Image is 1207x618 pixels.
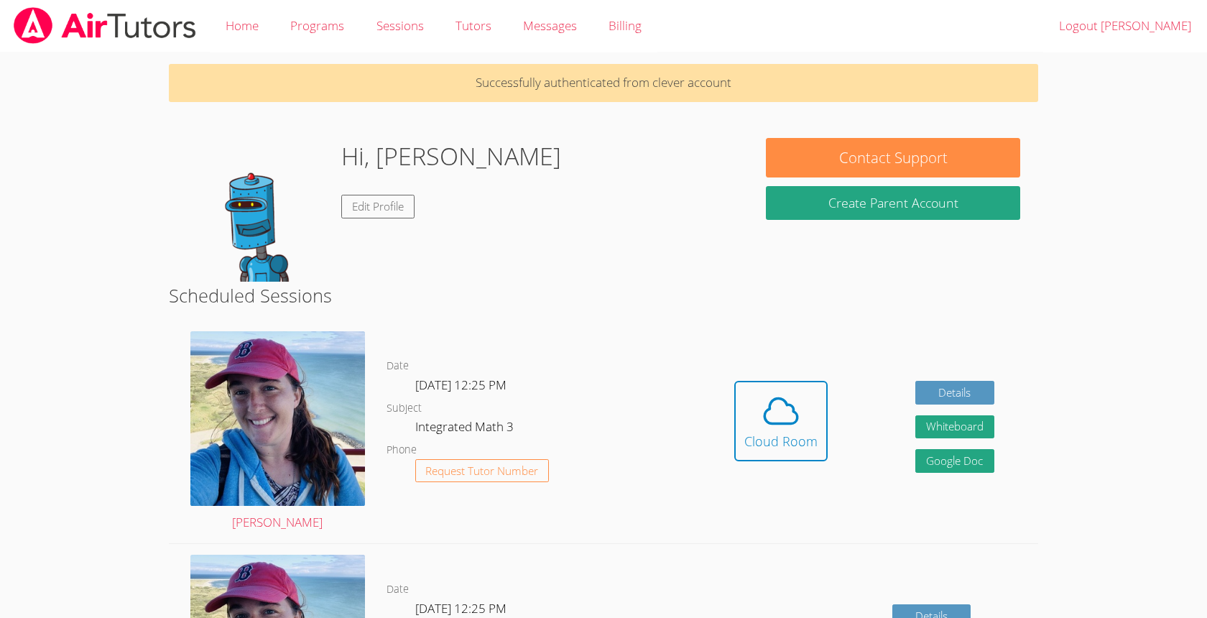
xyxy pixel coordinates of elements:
dd: Integrated Math 3 [415,417,517,441]
button: Create Parent Account [766,186,1021,220]
h1: Hi, [PERSON_NAME] [341,138,561,175]
button: Cloud Room [734,381,828,461]
img: default.png [186,138,330,282]
img: avatar.png [190,331,364,505]
dt: Date [387,581,409,599]
button: Contact Support [766,138,1021,177]
span: [DATE] 12:25 PM [415,377,507,393]
span: Messages [523,17,577,34]
h2: Scheduled Sessions [169,282,1038,309]
dt: Subject [387,400,422,418]
button: Request Tutor Number [415,459,550,483]
div: Cloud Room [744,431,818,451]
span: [DATE] 12:25 PM [415,600,507,617]
img: airtutors_banner-c4298cdbf04f3fff15de1276eac7730deb9818008684d7c2e4769d2f7ddbe033.png [12,7,198,44]
a: Google Doc [915,449,994,473]
a: Edit Profile [341,195,415,218]
a: Details [915,381,994,405]
button: Whiteboard [915,415,994,439]
span: Request Tutor Number [425,466,538,476]
p: Successfully authenticated from clever account [169,64,1038,102]
dt: Date [387,357,409,375]
dt: Phone [387,441,417,459]
a: [PERSON_NAME] [190,331,364,532]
